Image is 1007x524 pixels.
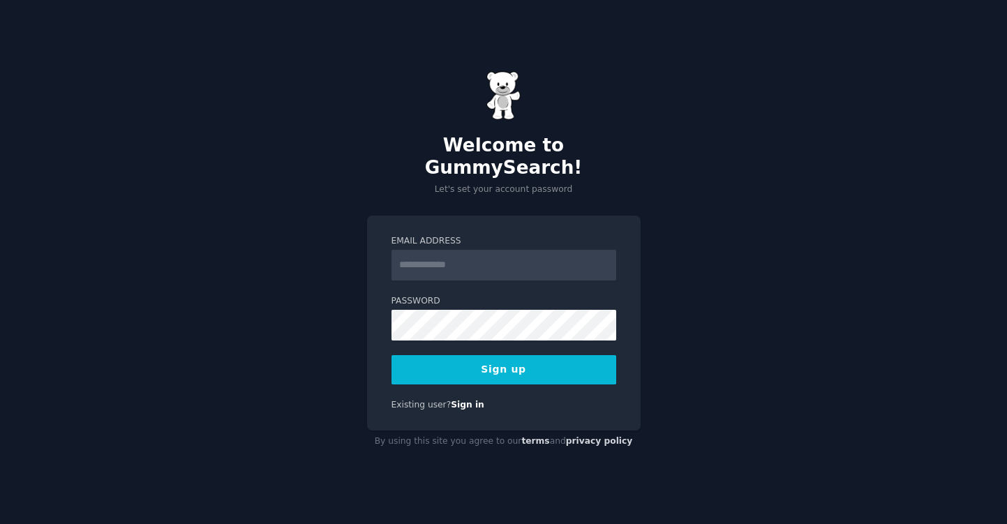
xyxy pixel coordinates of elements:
h2: Welcome to GummySearch! [367,135,641,179]
button: Sign up [391,355,616,384]
a: privacy policy [566,436,633,446]
a: Sign in [451,400,484,410]
label: Password [391,295,616,308]
div: By using this site you agree to our and [367,431,641,453]
p: Let's set your account password [367,184,641,196]
img: Gummy Bear [486,71,521,120]
label: Email Address [391,235,616,248]
span: Existing user? [391,400,452,410]
a: terms [521,436,549,446]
